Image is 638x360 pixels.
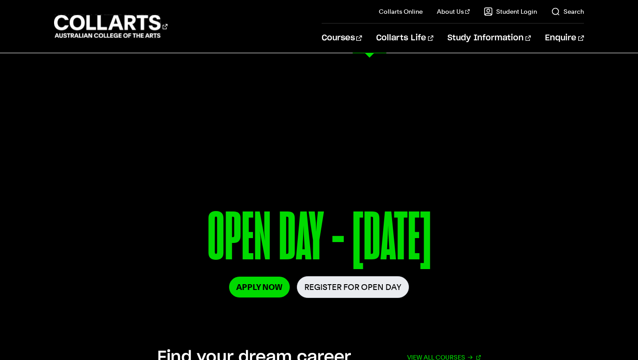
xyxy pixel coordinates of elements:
a: Enquire [545,23,584,53]
a: About Us [437,7,470,16]
a: Study Information [447,23,531,53]
div: Go to homepage [54,14,167,39]
a: Student Login [484,7,537,16]
a: Register for Open Day [297,276,409,298]
a: Apply Now [229,277,290,297]
a: Courses [322,23,362,53]
a: Collarts Life [376,23,433,53]
a: Collarts Online [379,7,423,16]
a: Search [551,7,584,16]
p: OPEN DAY - [DATE] [54,203,584,276]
